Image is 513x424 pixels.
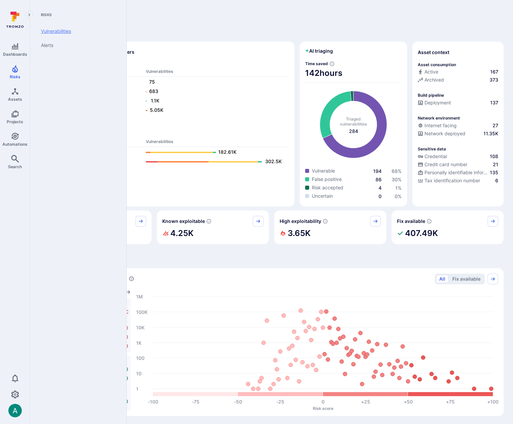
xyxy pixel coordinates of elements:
[392,168,402,174] span: 68 %
[146,68,289,77] th: Vulnerabilities
[392,177,402,182] span: 30 %
[418,68,498,75] a: Active167
[424,130,465,137] span: Network deployed
[426,219,432,224] svg: Vulnerabilities with fix available
[418,122,498,129] a: Internet facing27
[376,177,382,182] a: 86
[305,61,328,66] span: Time saved
[323,219,328,224] svg: EPSS score ≥ 0.7
[418,99,451,106] div: Deployment
[36,38,118,52] a: Alerts
[36,24,118,38] a: Vulnerabilities
[418,115,460,121] p: Network environment
[490,68,498,75] span: 167
[418,161,498,168] a: Credit card number21
[40,255,504,264] span: Prioritize
[395,193,402,199] a: 0%
[234,399,242,405] text: -50
[424,177,480,184] span: Tax identification number
[493,122,498,129] span: 27
[493,161,498,168] span: 21
[151,98,159,103] text: 1.1K
[395,185,402,191] a: 1%
[418,177,498,185] div: Evidence indicative of processing tax identification numbers
[305,48,333,54] h2: AI triaging
[449,275,483,283] button: Fix available
[418,62,456,67] p: Asset consumption
[418,169,498,177] div: Evidence indicative of processing personally identifiable information
[418,122,498,130] div: Evidence that an asset is internet facing
[146,97,282,105] a: 1.1K
[45,131,289,136] span: Ops scanners
[418,153,498,161] div: Evidence indicative of handling user or service credentials
[280,218,321,225] span: High exploitability
[418,77,498,85] div: Code repository is archived
[136,324,145,330] text: 10K
[418,177,498,184] a: Tax identification number6
[418,130,498,138] div: Evidence that the asset is packaged and deployed somewhere
[45,61,289,66] span: Dev scanners
[146,88,282,96] a: 683
[379,193,382,199] span: 0
[136,355,145,361] text: 100
[206,219,212,224] svg: Confirmed exploitable by KEV
[2,142,27,147] span: Automations
[418,161,467,168] div: Credit card number
[322,399,325,405] text: 0
[418,49,449,56] span: Asset context
[418,161,498,169] div: Evidence indicative of processing credit card numbers
[149,88,158,94] text: 683
[27,12,32,18] i: Expand navigation menu
[395,185,402,191] span: 1 %
[25,11,33,19] button: Expand navigation menu
[170,227,193,240] h2: 4.25K
[397,218,425,225] span: Fix available
[418,99,498,106] a: Deployment137
[361,399,370,405] text: +25
[8,404,22,417] div: Arjan Dehar
[313,406,333,411] text: Risk score
[312,176,342,183] span: False positive
[312,193,333,199] span: Uncertain
[418,153,498,160] a: Credential108
[490,153,498,160] span: 108
[340,116,367,127] span: Triaged vulnerabilities
[265,158,282,164] text: 302.5K
[379,185,382,191] span: 4
[424,122,457,129] span: Internet facing
[418,77,444,83] div: Archived
[373,168,382,174] a: 194
[276,399,284,405] text: -25
[136,340,141,345] text: 1K
[446,399,455,405] text: +75
[149,79,155,85] text: 75
[8,97,22,102] span: Assets
[312,184,343,191] span: Risk accepted
[148,399,158,405] text: -100
[305,68,402,79] span: 142 hours
[418,177,480,184] div: Tax identification number
[436,275,448,283] button: All
[418,146,446,151] p: Sensitive data
[146,139,289,147] th: Vulnerabilities
[40,28,504,38] span: Discover
[150,107,163,113] text: 5.05K
[395,193,402,199] span: 0 %
[490,99,498,106] span: 137
[7,119,23,124] span: Projects
[490,77,498,83] span: 373
[490,169,498,176] span: 135
[405,227,438,240] h2: 407.49K
[483,130,498,137] span: 11.35K
[146,158,282,166] a: 302.5K
[418,130,465,137] div: Network deployed
[136,309,148,315] text: 100K
[424,99,451,106] span: Deployment
[146,148,282,156] a: 182.61K
[424,77,444,83] span: Archived
[312,168,335,174] span: Vulnerable
[418,68,438,75] div: Active
[136,386,138,391] text: 1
